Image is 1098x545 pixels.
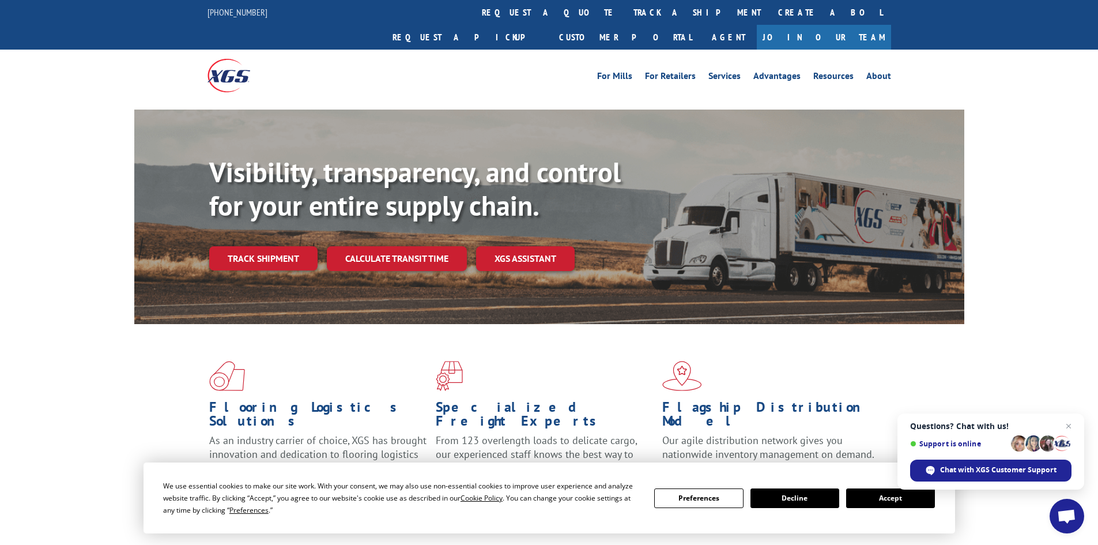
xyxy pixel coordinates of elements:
span: Preferences [229,505,269,515]
a: [PHONE_NUMBER] [207,6,267,18]
button: Accept [846,488,935,508]
h1: Specialized Freight Experts [436,400,654,434]
a: Services [708,72,741,84]
h1: Flagship Distribution Model [662,400,880,434]
div: Open chat [1050,499,1084,533]
div: We use essential cookies to make our site work. With your consent, we may also use non-essential ... [163,480,640,516]
span: As an industry carrier of choice, XGS has brought innovation and dedication to flooring logistics... [209,434,427,475]
img: xgs-icon-total-supply-chain-intelligence-red [209,361,245,391]
span: Close chat [1062,419,1076,433]
a: Calculate transit time [327,246,467,271]
a: For Retailers [645,72,696,84]
b: Visibility, transparency, and control for your entire supply chain. [209,154,621,223]
a: Track shipment [209,246,318,270]
div: Cookie Consent Prompt [144,463,955,533]
h1: Flooring Logistics Solutions [209,400,427,434]
span: Chat with XGS Customer Support [940,465,1057,475]
img: xgs-icon-flagship-distribution-model-red [662,361,702,391]
a: XGS ASSISTANT [476,246,575,271]
a: Join Our Team [757,25,891,50]
div: Chat with XGS Customer Support [910,460,1071,482]
span: Cookie Policy [461,493,503,503]
a: Resources [813,72,854,84]
a: About [866,72,891,84]
span: Our agile distribution network gives you nationwide inventory management on demand. [662,434,874,461]
a: For Mills [597,72,632,84]
a: Advantages [753,72,801,84]
a: Request a pickup [384,25,550,50]
img: xgs-icon-focused-on-flooring-red [436,361,463,391]
a: Agent [700,25,757,50]
a: Customer Portal [550,25,700,50]
span: Support is online [910,439,1007,448]
button: Decline [750,488,839,508]
span: Questions? Chat with us! [910,422,1071,431]
p: From 123 overlength loads to delicate cargo, our experienced staff knows the best way to move you... [436,434,654,485]
button: Preferences [654,488,743,508]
